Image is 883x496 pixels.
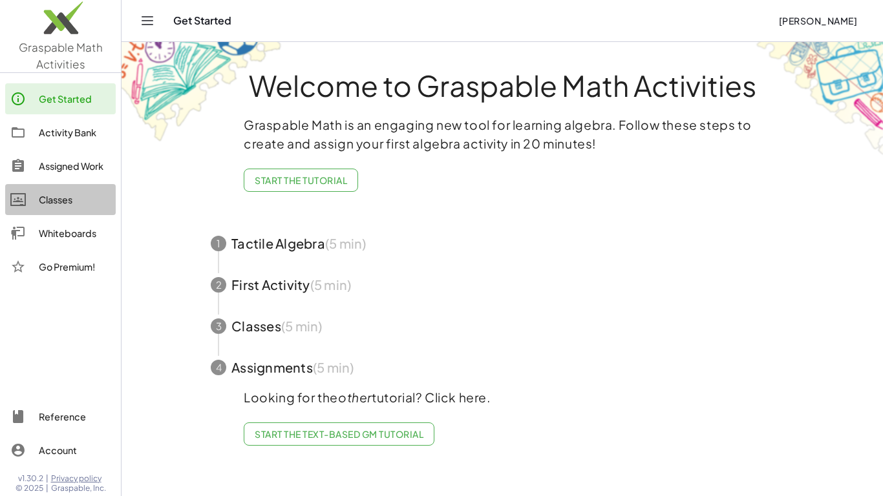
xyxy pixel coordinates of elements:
span: | [46,483,48,493]
a: Activity Bank [5,117,116,148]
span: © 2025 [16,483,43,493]
img: get-started-bg-ul-Ceg4j33I.png [122,41,283,143]
button: 4Assignments(5 min) [195,347,809,388]
span: Graspable Math Activities [19,40,103,71]
a: Reference [5,401,116,432]
span: [PERSON_NAME] [778,15,857,26]
h1: Welcome to Graspable Math Activities [187,70,818,100]
div: Account [39,442,111,458]
div: Whiteboards [39,225,111,241]
button: Toggle navigation [137,10,158,31]
div: Activity Bank [39,125,111,140]
div: Reference [39,409,111,424]
button: 1Tactile Algebra(5 min) [195,223,809,264]
div: 1 [211,236,226,251]
div: Assigned Work [39,158,111,174]
a: Privacy policy [51,473,106,484]
em: other [338,389,372,405]
div: 3 [211,318,226,334]
a: Account [5,435,116,466]
p: Graspable Math is an engaging new tool for learning algebra. Follow these steps to create and ass... [244,116,761,153]
span: Start the Tutorial [255,174,347,186]
div: 4 [211,360,226,375]
button: 2First Activity(5 min) [195,264,809,305]
span: | [46,473,48,484]
div: Go Premium! [39,259,111,274]
a: Classes [5,184,116,215]
button: [PERSON_NAME] [768,9,867,32]
button: 3Classes(5 min) [195,305,809,347]
div: Get Started [39,91,111,107]
span: Graspable, Inc. [51,483,106,493]
a: Start the Text-based GM Tutorial [244,422,434,446]
div: Classes [39,192,111,207]
p: Looking for the tutorial? Click here. [244,388,761,407]
span: Start the Text-based GM Tutorial [255,428,423,440]
span: v1.30.2 [18,473,43,484]
div: 2 [211,277,226,293]
a: Assigned Work [5,150,116,181]
a: Get Started [5,83,116,114]
button: Start the Tutorial [244,169,358,192]
a: Whiteboards [5,218,116,249]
